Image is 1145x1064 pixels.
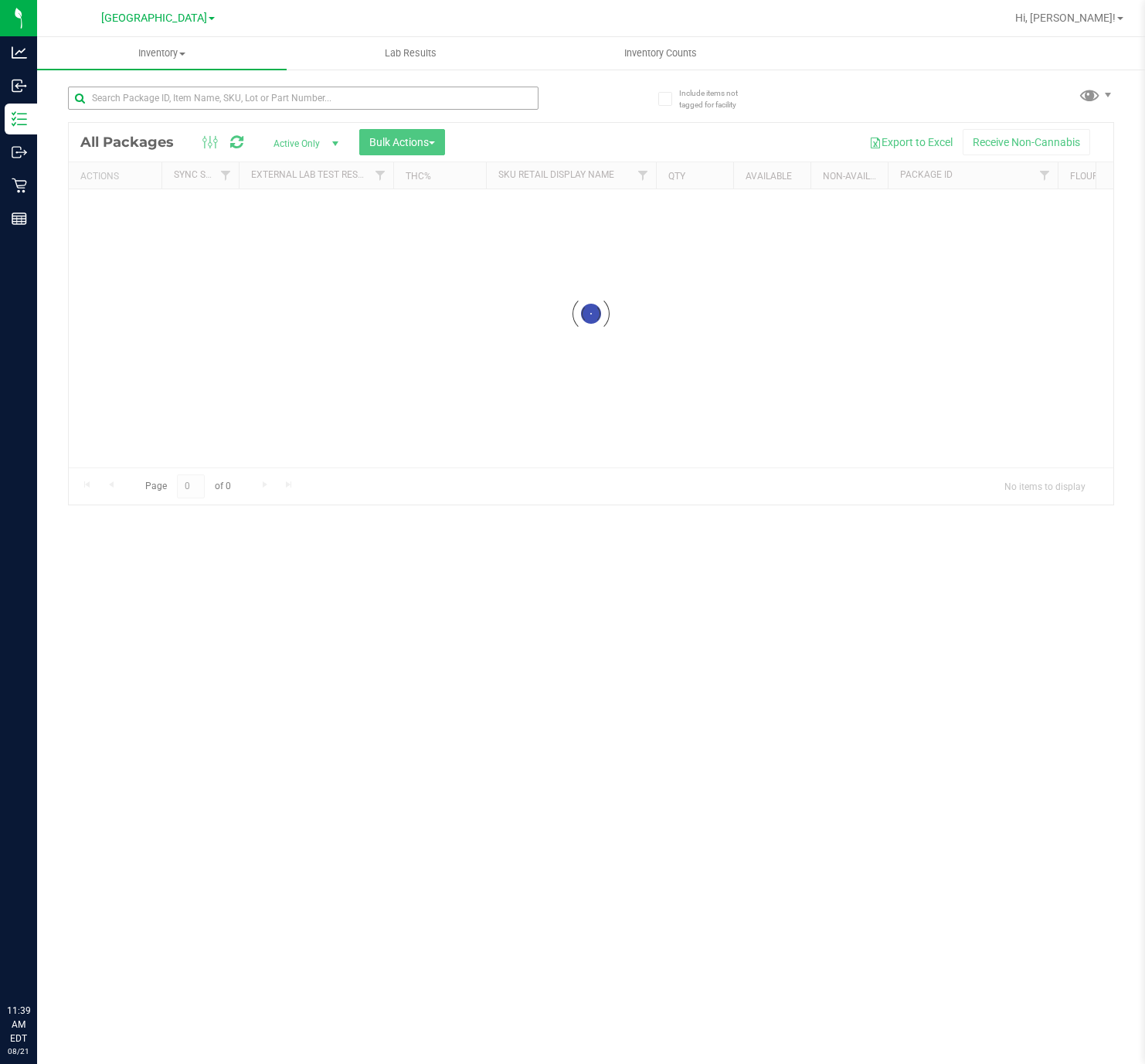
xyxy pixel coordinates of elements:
a: Inventory Counts [535,37,785,70]
inline-svg: Retail [12,178,27,193]
inline-svg: Analytics [12,45,27,60]
p: 08/21 [7,1045,30,1057]
span: Include items not tagged for facility [679,87,756,110]
span: Inventory Counts [603,46,718,60]
input: Search Package ID, Item Name, SKU, Lot or Part Number... [68,87,539,110]
a: Inventory [37,37,287,70]
span: Lab Results [364,46,457,60]
a: Lab Results [287,37,536,70]
span: Hi, [PERSON_NAME]! [1015,12,1116,24]
inline-svg: Outbound [12,144,27,160]
inline-svg: Inventory [12,111,27,127]
span: [GEOGRAPHIC_DATA] [101,12,207,25]
inline-svg: Inbound [12,78,27,93]
inline-svg: Reports [12,211,27,226]
p: 11:39 AM EDT [7,1004,30,1045]
span: Inventory [37,46,287,60]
